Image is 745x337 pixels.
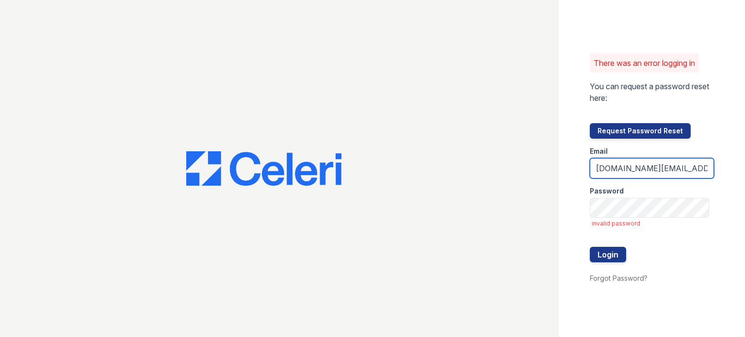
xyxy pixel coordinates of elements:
button: Login [590,247,626,262]
p: You can request a password reset here: [590,80,714,104]
span: invalid password [592,220,714,227]
button: Request Password Reset [590,123,691,139]
p: There was an error logging in [594,57,695,69]
a: Forgot Password? [590,274,648,282]
label: Email [590,146,608,156]
img: CE_Logo_Blue-a8612792a0a2168367f1c8372b55b34899dd931a85d93a1a3d3e32e68fde9ad4.png [186,151,341,186]
label: Password [590,186,624,196]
